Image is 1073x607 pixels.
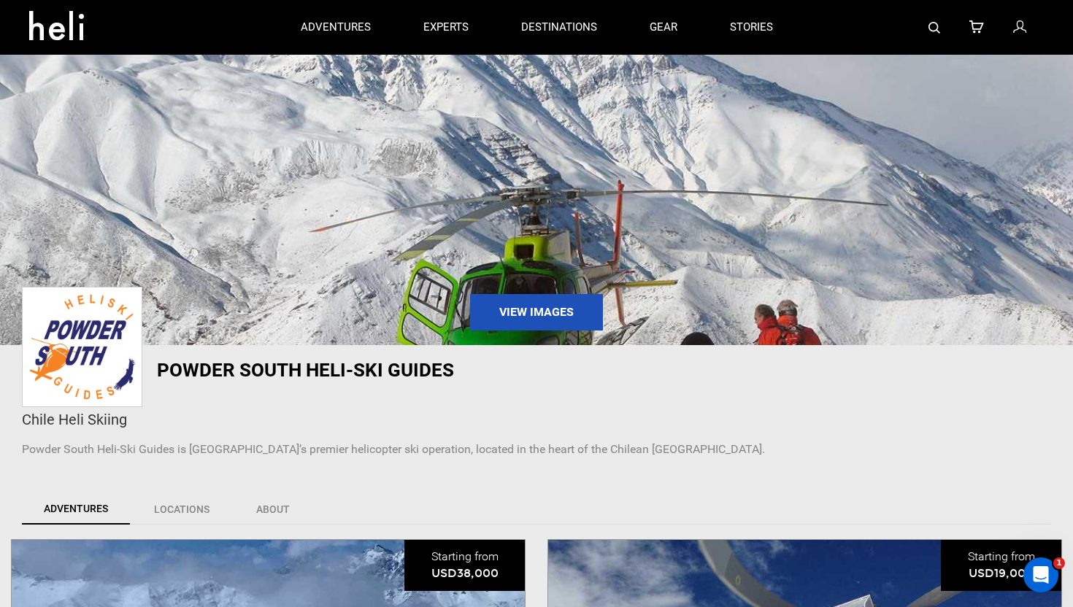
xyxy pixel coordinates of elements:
[26,291,139,403] img: img_4ecfe53a2424d03c48d5c479737e21a3.png
[234,494,312,525] a: About
[157,360,712,380] h1: Powder South Heli-Ski Guides
[22,494,130,525] a: Adventures
[423,20,469,35] p: experts
[22,441,1051,458] p: Powder South Heli-Ski Guides is [GEOGRAPHIC_DATA]’s premier helicopter ski operation, located in ...
[470,294,603,330] a: View Images
[1023,557,1058,592] iframe: Intercom live chat
[301,20,371,35] p: adventures
[1053,557,1065,569] span: 1
[22,409,1051,430] div: Chile Heli Skiing
[131,494,232,525] a: Locations
[928,22,940,34] img: search-bar-icon.svg
[521,20,597,35] p: destinations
